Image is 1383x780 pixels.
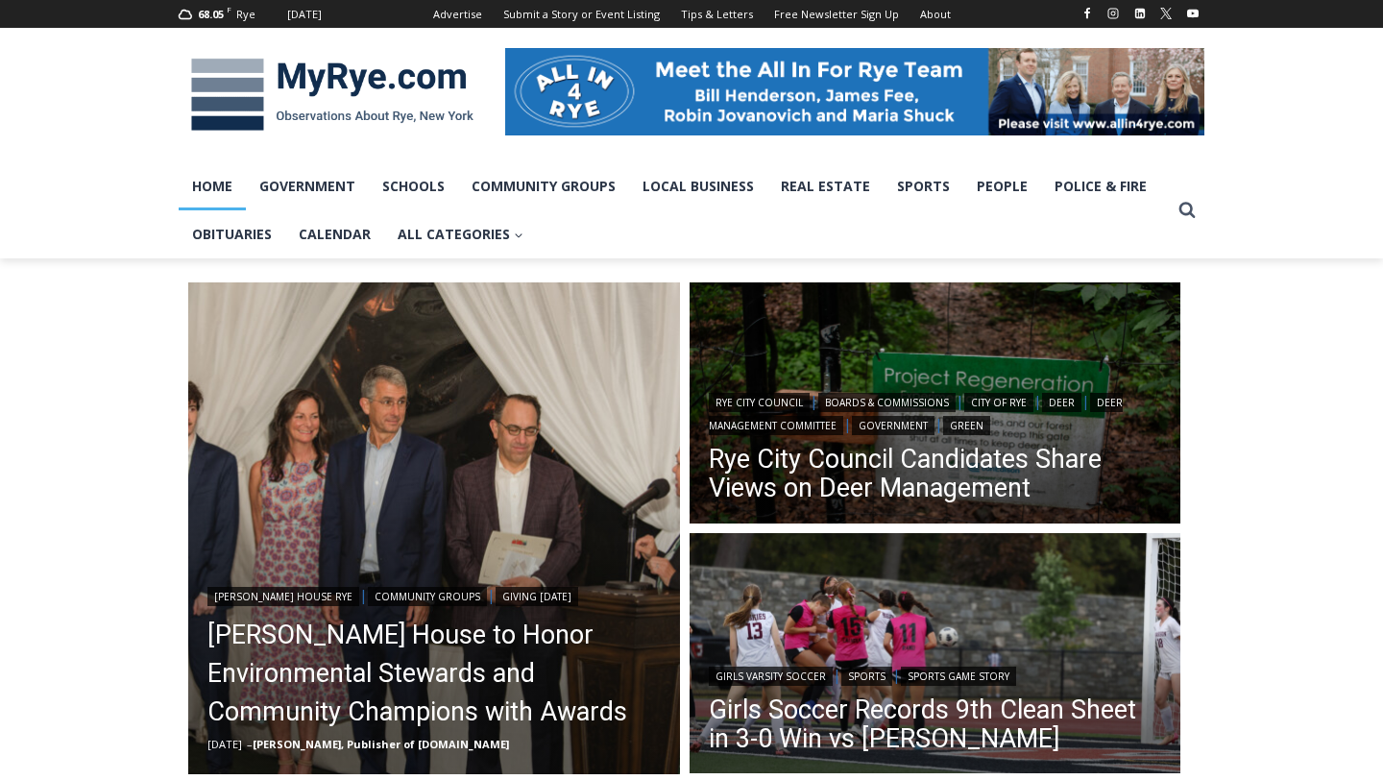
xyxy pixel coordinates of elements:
[285,210,384,258] a: Calendar
[709,695,1162,753] a: Girls Soccer Records 9th Clean Sheet in 3-0 Win vs [PERSON_NAME]
[1041,162,1160,210] a: Police & Fire
[384,210,537,258] a: All Categories
[767,162,884,210] a: Real Estate
[963,162,1041,210] a: People
[207,587,359,606] a: [PERSON_NAME] House Rye
[179,45,486,145] img: MyRye.com
[246,162,369,210] a: Government
[884,162,963,210] a: Sports
[901,667,1016,686] a: Sports Game Story
[179,162,246,210] a: Home
[188,282,680,774] a: Read More Wainwright House to Honor Environmental Stewards and Community Champions with Awards
[709,445,1162,502] a: Rye City Council Candidates Share Views on Deer Management
[818,393,956,412] a: Boards & Commissions
[1128,2,1152,25] a: Linkedin
[253,737,509,751] a: [PERSON_NAME], Publisher of [DOMAIN_NAME]
[236,6,255,23] div: Rye
[179,210,285,258] a: Obituaries
[1170,193,1204,228] button: View Search Form
[943,416,990,435] a: Green
[629,162,767,210] a: Local Business
[398,224,523,245] span: All Categories
[690,282,1181,528] img: (PHOTO: The Rye Nature Center maintains two fenced deer exclosure areas to keep deer out and allo...
[964,393,1033,412] a: City of Rye
[1076,2,1099,25] a: Facebook
[1154,2,1177,25] a: X
[852,416,934,435] a: Government
[841,667,892,686] a: Sports
[1102,2,1125,25] a: Instagram
[227,4,231,14] span: F
[1042,393,1081,412] a: Deer
[709,393,810,412] a: Rye City Council
[198,7,224,21] span: 68.05
[709,667,833,686] a: Girls Varsity Soccer
[188,282,680,774] img: (PHOTO: Ferdinand Coghlan (Rye High School Eagle Scout), Lisa Dominici (executive director, Rye Y...
[247,737,253,751] span: –
[458,162,629,210] a: Community Groups
[1181,2,1204,25] a: YouTube
[207,737,242,751] time: [DATE]
[207,616,661,731] a: [PERSON_NAME] House to Honor Environmental Stewards and Community Champions with Awards
[496,587,578,606] a: Giving [DATE]
[287,6,322,23] div: [DATE]
[690,282,1181,528] a: Read More Rye City Council Candidates Share Views on Deer Management
[709,389,1162,435] div: | | | | | |
[368,587,487,606] a: Community Groups
[179,162,1170,259] nav: Primary Navigation
[505,48,1204,134] img: All in for Rye
[207,583,661,606] div: | |
[709,663,1162,686] div: | |
[369,162,458,210] a: Schools
[690,533,1181,779] img: (PHOTO: Hannah Jachman scores a header goal on October 7, 2025, with teammates Parker Calhoun (#1...
[690,533,1181,779] a: Read More Girls Soccer Records 9th Clean Sheet in 3-0 Win vs Harrison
